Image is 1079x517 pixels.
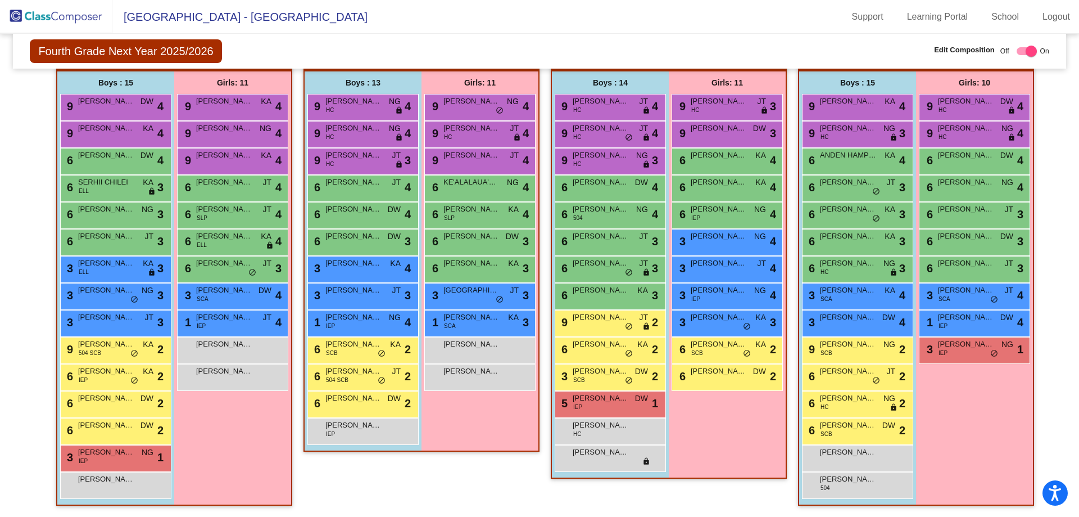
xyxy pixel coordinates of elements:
span: 9 [311,154,320,167]
span: [PERSON_NAME] [820,258,876,269]
span: KA [261,96,271,107]
span: 6 [924,181,933,194]
span: 6 [182,235,191,248]
span: 4 [770,233,776,250]
span: 6 [677,208,686,221]
span: [PERSON_NAME] [78,204,134,215]
span: 4 [157,152,164,169]
span: 4 [770,206,776,223]
span: lock [1008,133,1015,142]
span: 6 [806,262,815,275]
span: HC [326,106,334,114]
span: [PERSON_NAME] [938,150,994,161]
span: KA [885,285,895,296]
span: 6 [182,181,191,194]
span: 3 [1017,260,1023,277]
span: [PERSON_NAME] [691,258,747,269]
span: [PERSON_NAME] [938,258,994,269]
span: DW [635,177,648,188]
a: Learning Portal [898,8,977,26]
span: 6 [924,262,933,275]
span: ANDEN HAMPTON [820,150,876,161]
span: On [1040,46,1049,56]
span: [PERSON_NAME] [325,150,382,161]
span: HC [691,106,699,114]
span: 6 [64,208,73,221]
div: Girls: 10 [916,71,1033,94]
span: 9 [677,127,686,140]
span: 4 [1017,179,1023,196]
span: 6 [559,181,568,194]
div: Boys : 14 [552,71,669,94]
span: [PERSON_NAME] [938,231,994,242]
span: 3 [899,260,905,277]
span: JT [262,177,271,188]
span: KA [885,204,895,215]
span: NG [754,285,766,296]
span: [GEOGRAPHIC_DATA][PERSON_NAME] [443,285,500,296]
span: 3 [157,260,164,277]
span: HC [573,160,581,168]
span: [PERSON_NAME] [573,123,629,134]
span: JT [886,177,895,188]
span: [PERSON_NAME] [691,231,747,242]
span: do_not_disturb_alt [496,106,504,115]
span: 6 [64,235,73,248]
span: 9 [311,100,320,113]
div: Boys : 15 [57,71,174,94]
span: HC [939,106,946,114]
span: 6 [182,208,191,221]
span: 3 [652,233,658,250]
span: [PERSON_NAME] [691,96,747,107]
span: [PERSON_NAME] [820,177,876,188]
span: 9 [559,127,568,140]
span: 9 [311,127,320,140]
span: 9 [429,100,438,113]
span: IEP [691,214,700,222]
span: [PERSON_NAME] [820,231,876,242]
span: 4 [899,98,905,115]
span: KA [755,177,766,188]
span: 4 [652,125,658,142]
span: HC [444,133,452,141]
span: 4 [770,152,776,169]
span: JT [757,258,766,269]
span: 6 [429,235,438,248]
span: 4 [1017,98,1023,115]
span: lock [642,106,650,115]
span: HC [573,106,581,114]
span: lock [148,268,156,277]
span: [PERSON_NAME] [196,231,252,242]
span: JT [639,258,648,269]
span: lock [642,268,650,277]
span: 3 [770,98,776,115]
span: JT [1004,258,1013,269]
span: SLP [444,214,455,222]
span: JT [510,123,519,134]
span: 4 [523,179,529,196]
div: Girls: 11 [421,71,538,94]
span: SERHII CHILEI [78,177,134,188]
span: NG [142,285,153,296]
span: 3 [1017,206,1023,223]
div: Girls: 11 [669,71,786,94]
span: 4 [652,179,658,196]
span: [PERSON_NAME] [691,150,747,161]
span: DW [753,123,766,134]
span: do_not_disturb_alt [872,187,880,196]
span: 4 [275,152,282,169]
span: 9 [429,127,438,140]
span: [PERSON_NAME] [196,123,252,134]
span: HC [326,133,334,141]
span: HC [820,268,828,276]
span: 4 [275,125,282,142]
span: [PERSON_NAME] [196,258,252,269]
span: DW [388,231,401,242]
span: [PERSON_NAME] [573,231,629,242]
span: 3 [1017,233,1023,250]
span: 4 [770,179,776,196]
span: 4 [652,206,658,223]
span: 4 [157,98,164,115]
span: [PERSON_NAME] [325,123,382,134]
span: [PERSON_NAME] [938,177,994,188]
